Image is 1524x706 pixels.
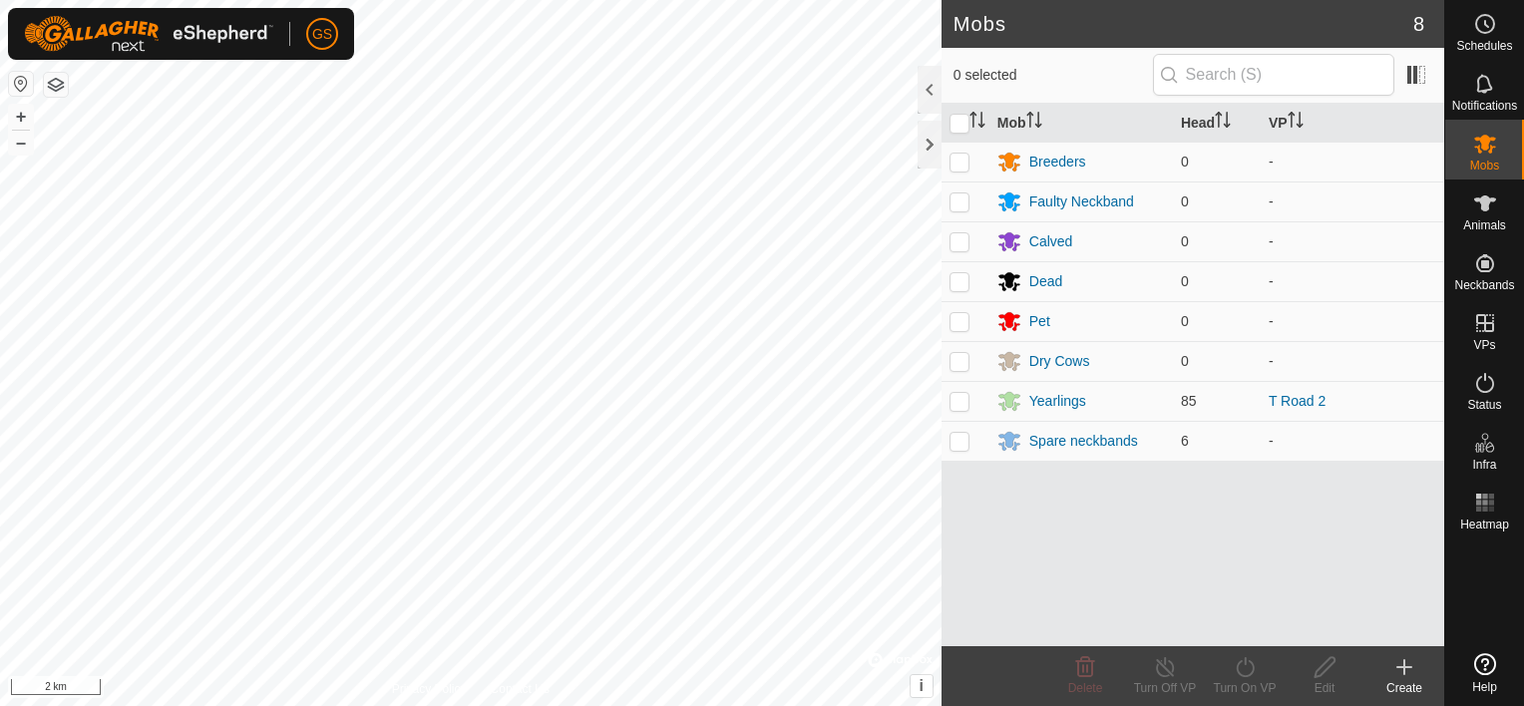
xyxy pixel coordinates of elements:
[1181,193,1189,209] span: 0
[1454,279,1514,291] span: Neckbands
[969,115,985,131] p-sorticon: Activate to sort
[312,24,332,45] span: GS
[1181,154,1189,170] span: 0
[1452,100,1517,112] span: Notifications
[1029,231,1073,252] div: Calved
[1269,393,1326,409] a: T Road 2
[44,73,68,97] button: Map Layers
[1068,681,1103,695] span: Delete
[1472,681,1497,693] span: Help
[920,677,924,694] span: i
[1472,459,1496,471] span: Infra
[9,72,33,96] button: Reset Map
[1467,399,1501,411] span: Status
[9,105,33,129] button: +
[1205,679,1285,697] div: Turn On VP
[1288,115,1304,131] p-sorticon: Activate to sort
[1029,311,1050,332] div: Pet
[1029,391,1086,412] div: Yearlings
[1261,341,1444,381] td: -
[911,675,933,697] button: i
[1445,645,1524,701] a: Help
[1261,221,1444,261] td: -
[1456,40,1512,52] span: Schedules
[1364,679,1444,697] div: Create
[1026,115,1042,131] p-sorticon: Activate to sort
[1181,353,1189,369] span: 0
[491,680,550,698] a: Contact Us
[1470,160,1499,172] span: Mobs
[1181,393,1197,409] span: 85
[1029,271,1062,292] div: Dead
[9,131,33,155] button: –
[953,65,1153,86] span: 0 selected
[1261,261,1444,301] td: -
[1181,313,1189,329] span: 0
[1215,115,1231,131] p-sorticon: Activate to sort
[1029,351,1090,372] div: Dry Cows
[1029,152,1086,173] div: Breeders
[1261,104,1444,143] th: VP
[1261,142,1444,181] td: -
[1261,421,1444,461] td: -
[1029,191,1134,212] div: Faulty Neckband
[1285,679,1364,697] div: Edit
[1473,339,1495,351] span: VPs
[1181,433,1189,449] span: 6
[1173,104,1261,143] th: Head
[1153,54,1394,96] input: Search (S)
[953,12,1413,36] h2: Mobs
[1261,301,1444,341] td: -
[1463,219,1506,231] span: Animals
[1029,431,1138,452] div: Spare neckbands
[1181,233,1189,249] span: 0
[392,680,467,698] a: Privacy Policy
[1413,9,1424,39] span: 8
[24,16,273,52] img: Gallagher Logo
[1181,273,1189,289] span: 0
[989,104,1173,143] th: Mob
[1261,181,1444,221] td: -
[1125,679,1205,697] div: Turn Off VP
[1460,519,1509,530] span: Heatmap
